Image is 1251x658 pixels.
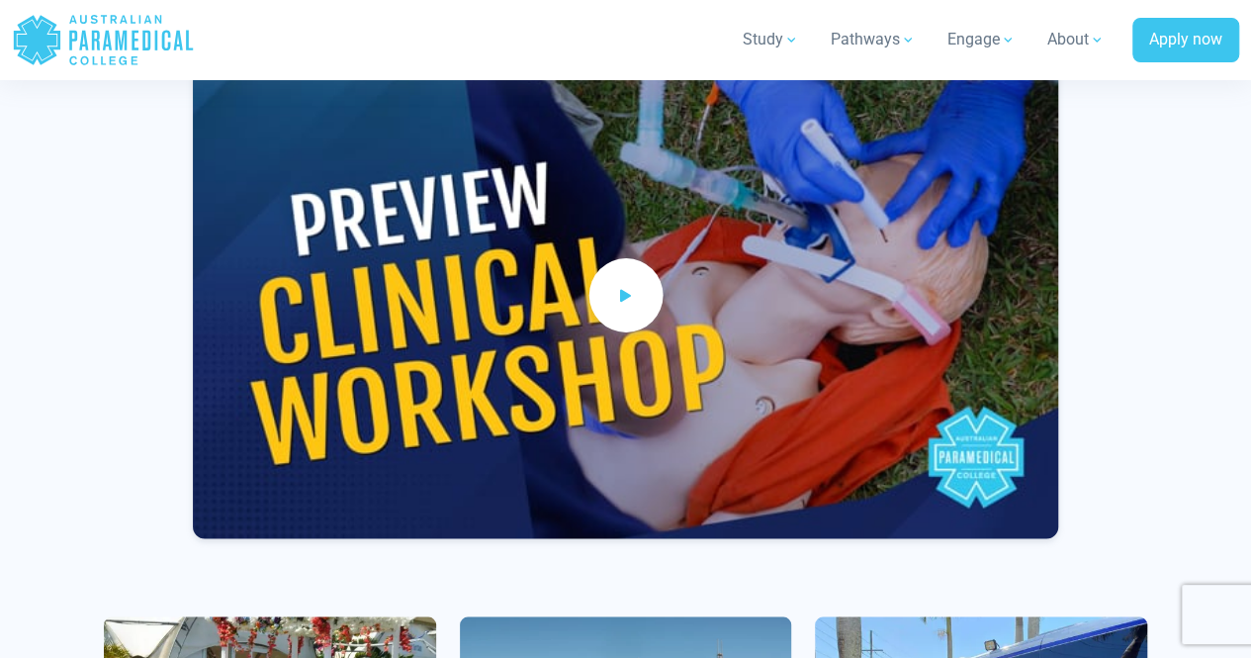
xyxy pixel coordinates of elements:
[819,12,928,67] a: Pathways
[731,12,811,67] a: Study
[1035,12,1117,67] a: About
[12,8,195,72] a: Australian Paramedical College
[936,12,1028,67] a: Engage
[1132,18,1239,63] a: Apply now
